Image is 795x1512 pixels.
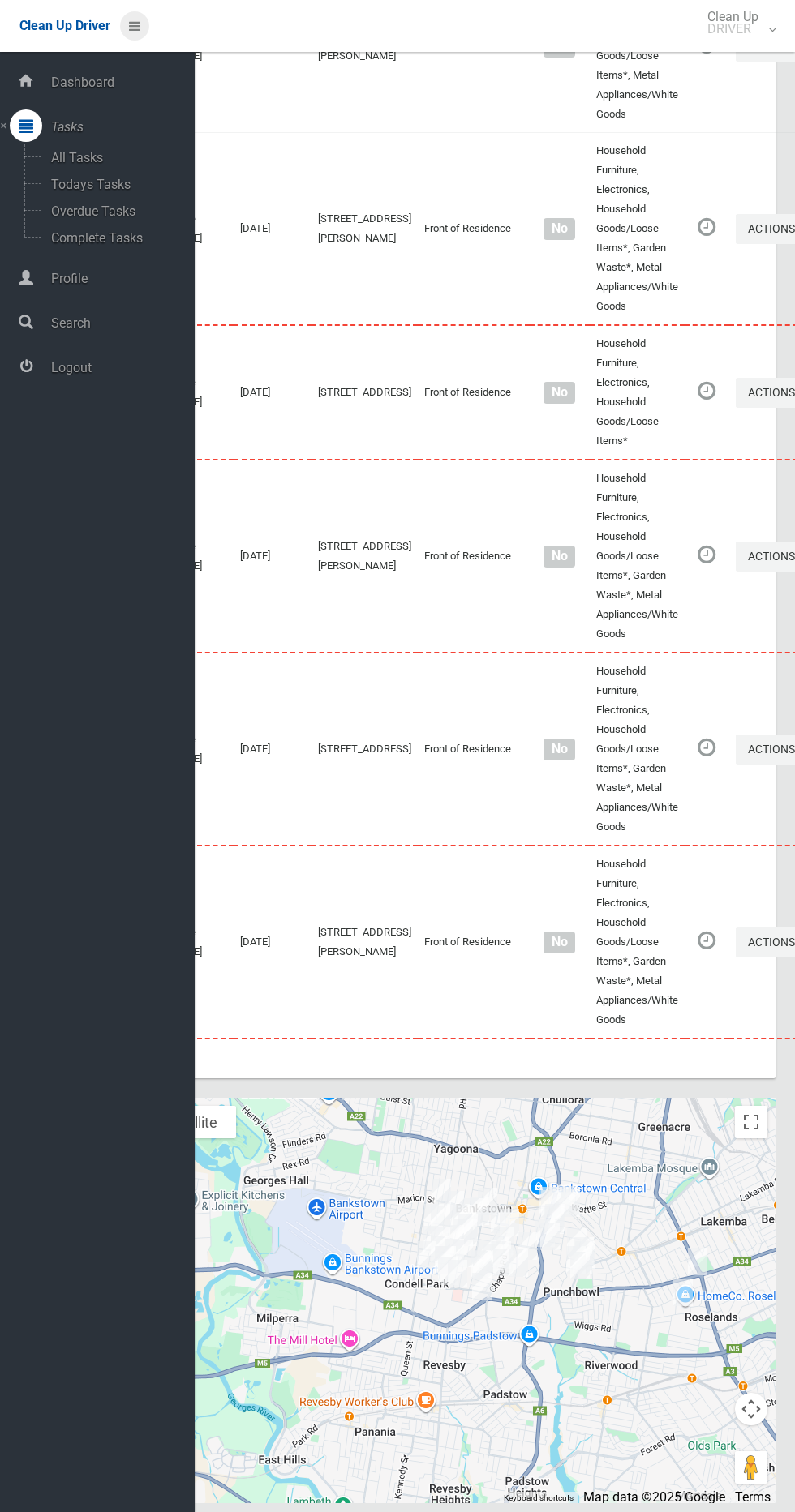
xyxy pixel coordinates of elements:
div: 41 Gleeson Avenue, CONDELL PARK NSW 2200<br>Status : AssignedToRoute<br><a href="/driver/booking/... [438,1232,471,1273]
td: [STREET_ADDRESS][PERSON_NAME] [312,460,418,653]
div: 8A Warwick Street, PUNCHBOWL NSW 2196<br>Status : AssignedToRoute<br><a href="/driver/booking/483... [568,1231,600,1271]
i: Booking awaiting collection. Mark as collected or report issues to complete task. [698,380,715,401]
div: 176 Northam Avenue, BANKSTOWN NSW 2200<br>Status : AssignedToRoute<br><a href="/driver/booking/48... [465,1244,497,1284]
h4: Normal sized [536,936,583,949]
div: 110 Stacey Street, BANKSTOWN NSW 2200<br>Status : AssignedToRoute<br><a href="/driver/booking/483... [529,1213,561,1253]
td: [STREET_ADDRESS][PERSON_NAME] [312,846,418,1039]
div: 21 High Street, BANKSTOWN NSW 2200<br>Status : AssignedToRoute<br><a href="/driver/booking/485020... [483,1231,516,1271]
td: Household Furniture, Electronics, Household Goods/Loose Items*, Garden Waste*, Metal Appliances/W... [590,846,685,1039]
i: Booking awaiting collection. Mark as collected or report issues to complete task. [698,737,715,758]
td: [DATE] [234,325,312,460]
div: 3 Mons Street, CONDELL PARK NSW 2200<br>Status : AssignedToRoute<br><a href="/driver/booking/4839... [432,1251,464,1291]
div: 3 Marcella Street, PUNCHBOWL NSW 2196<br>Status : AssignedToRoute<br><a href="/driver/booking/483... [534,1216,566,1257]
small: DRIVER [707,23,758,35]
div: 1 Stephenson Street, ROSELANDS NSW 2196<br>Status : AssignedToRoute<br><a href="/driver/booking/4... [681,1241,714,1282]
span: Clean Up [699,11,775,35]
a: Clean Up Driver [19,14,110,38]
button: Toggle fullscreen view [735,1106,767,1138]
td: Household Furniture, Electronics, Household Goods/Loose Items*, Garden Waste*, Metal Appliances/W... [590,653,685,846]
td: Zone [DATE] [165,325,234,460]
div: 32 Edward Street, BANKSTOWN NSW 2200<br>Status : AssignedToRoute<br><a href="/driver/booking/4850... [477,1238,509,1279]
button: Map camera controls [735,1393,767,1425]
span: Complete Tasks [46,230,181,246]
td: Zone [DATE] [165,653,234,846]
td: [DATE] [234,846,312,1039]
div: 887 Punchbowl Road, PUNCHBOWL NSW 2196<br>Status : AssignedToRoute<br><a href="/driver/booking/48... [569,1235,601,1275]
div: 249A Edgar Street, CONDELL PARK NSW 2200<br>Status : AssignedToRoute<br><a href="/driver/booking/... [410,1235,443,1275]
div: 4 Edward Street, BANKSTOWN NSW 2200<br>Status : AssignedToRoute<br><a href="/driver/booking/48391... [487,1242,519,1283]
div: 93 Taylor Street, CONDELL PARK NSW 2200<br>Status : AssignedToRoute<br><a href="/driver/booking/4... [418,1197,450,1238]
td: Zone [DATE] [165,460,234,653]
div: 1/24 Taylor Street, CONDELL PARK NSW 2200<br>Status : AssignedToRoute<br><a href="/driver/booking... [425,1172,458,1213]
span: Map data ©2025 Google [583,1489,725,1505]
div: 18 High Street, BANKSTOWN NSW 2200<br>Status : AssignedToRoute<br><a href="/driver/booking/486219... [485,1235,518,1275]
div: 17 Lancelot Street, CONDELL PARK NSW 2200<br>Status : AssignedToRoute<br><a href="/driver/booking... [444,1197,476,1238]
span: Clean Up Driver [19,18,110,33]
i: Booking awaiting collection. Mark as collected or report issues to complete task. [698,216,715,238]
td: Household Furniture, Electronics, Household Goods/Loose Items* [590,325,685,460]
td: Zone [DATE] [165,846,234,1039]
div: 28 Hoskins Avenue, BANKSTOWN NSW 2200<br>Status : AssignedToRoute<br><a href="/driver/booking/485... [502,1243,535,1283]
td: [DATE] [234,460,312,653]
div: 87 Cragg Street, CONDELL PARK NSW 2200<br>Status : AssignedToRoute<br><a href="/driver/booking/48... [424,1199,457,1240]
div: 2/10 Olive Street, CONDELL PARK NSW 2200<br>Status : AssignedToRoute<br><a href="/driver/booking/... [438,1219,471,1259]
div: 13-15 Cross Street, BANKSTOWN NSW 2200<br>Status : AssignedToRoute<br><a href="/driver/booking/41... [535,1184,567,1224]
a: Terms (opens in new tab) [735,1489,771,1505]
div: 112A Market Street, CONDELL PARK NSW 2200<br>Status : AssignedToRoute<br><a href="/driver/booking... [447,1212,479,1253]
td: [DATE] [234,133,312,326]
span: No [544,218,575,240]
div: 40 Verbena Avenue, BANKSTOWN NSW 2200<br>Status : AssignedToRoute<br><a href="/driver/booking/484... [539,1197,571,1238]
h4: Normal sized [536,40,583,54]
div: 85 Northam Avenue, BANKSTOWN NSW 2200<br>Status : AssignedToRoute<br><a href="/driver/booking/477... [484,1199,517,1240]
div: 39 Petunia Avenue, BANKSTOWN NSW 2200<br>Status : AssignedToRoute<br><a href="/driver/booking/483... [538,1200,570,1240]
div: 170 Griffiths Avenue, BANKSTOWN NSW 2200<br>Status : AssignedToRoute<br><a href="/driver/booking/... [544,1180,576,1221]
div: 39 De Witt Street, BANKSTOWN NSW 2200<br>Status : AssignedToRoute<br><a href="/driver/booking/484... [511,1226,544,1266]
h4: Normal sized [536,743,583,756]
button: Drag Pegman onto the map to open Street View [735,1451,767,1484]
div: 21 Cross Street, BANKSTOWN NSW 2200<br>Status : AssignedToRoute<br><a href="/driver/booking/43724... [533,1180,565,1221]
h4: Normal sized [536,550,583,563]
div: 26 Virtue Street, CONDELL PARK NSW 2200<br>Status : AssignedToRoute<br><a href="/driver/booking/4... [424,1221,457,1261]
div: 64 Clarence Street, CONDELL PARK NSW 2200<br>Status : AssignedToRoute<br><a href="/driver/booking... [458,1192,490,1232]
span: Todays Tasks [46,177,181,192]
div: 8A Jellicoe Street, CONDELL PARK NSW 2200<br>Status : AssignedToRoute<br><a href="/driver/booking... [441,1253,474,1294]
div: 4 Skone Street, CONDELL PARK NSW 2200<br>Status : AssignedToRoute<br><a href="/driver/booking/481... [430,1240,462,1280]
div: 142 Griffiths Avenue, BANKSTOWN NSW 2200<br>Status : AssignedToRoute<br><a href="/driver/booking/... [554,1183,587,1223]
div: 2 Claribel Street, BANKSTOWN NSW 2200<br>Status : AssignedToRoute<br><a href="/driver/booking/484... [466,1266,498,1307]
span: Tasks [46,119,195,135]
div: 919 Punchbowl Road, PUNCHBOWL NSW 2196<br>Status : AssignedToRoute<br><a href="/driver/booking/48... [564,1245,596,1286]
span: No [544,739,575,760]
div: 24 Sunny Crescent, PUNCHBOWL NSW 2196<br>Status : AssignedToRoute<br><a href="/driver/booking/483... [560,1240,592,1280]
i: Booking awaiting collection. Mark as collected or report issues to complete task. [698,930,715,951]
div: 77 Market Street, CONDELL PARK NSW 2200<br>Status : AssignedToRoute<br><a href="/driver/booking/4... [446,1198,479,1239]
div: 99A Clarence Street, CONDELL PARK NSW 2200<br>Status : AssignedToRoute<br><a href="/driver/bookin... [452,1207,484,1248]
td: [STREET_ADDRESS] [312,325,418,460]
span: Dashboard [46,75,195,90]
div: 25 Violet Street, ROSELANDS NSW 2196<br>Status : AssignedToRoute<br><a href="/driver/booking/4829... [667,1272,699,1313]
h4: Normal sized [536,222,583,236]
h4: Normal sized [536,386,583,400]
span: All Tasks [46,150,181,165]
i: Booking awaiting collection. Mark as collected or report issues to complete task. [698,544,715,565]
td: Front of Residence [418,653,530,846]
span: Logout [46,360,195,375]
button: Keyboard shortcuts [504,1493,574,1504]
div: 7 June Street, BANKSTOWN NSW 2200<br>Status : AssignedToRoute<br><a href="/driver/booking/484002/... [488,1221,520,1261]
div: 1A Chertsey Avenue, BANKSTOWN NSW 2200<br>Status : AssignedToRoute<br><a href="/driver/booking/48... [493,1202,526,1243]
span: Overdue Tasks [46,203,181,219]
td: Front of Residence [418,460,530,653]
td: [STREET_ADDRESS][PERSON_NAME] [312,133,418,326]
span: Profile [46,271,195,286]
td: [STREET_ADDRESS] [312,653,418,846]
div: 146 Northam Avenue, BANKSTOWN NSW 2200<br>Status : AssignedToRoute<br><a href="/driver/booking/48... [471,1233,503,1274]
div: 22 Norman Street, CONDELL PARK NSW 2200<br>Status : AssignedToRoute<br><a href="/driver/booking/4... [438,1184,471,1225]
span: Search [46,315,195,331]
div: 19 Winifred Street, CONDELL PARK NSW 2200<br>Status : AssignedToRoute<br><a href="/driver/booking... [424,1229,457,1270]
div: 43 Gallipoli Street, CONDELL PARK NSW 2200<br>Status : AssignedToRoute<br><a href="/driver/bookin... [447,1233,479,1274]
div: 38 Arthur Street, BANKSTOWN NSW 2200<br>Status : AssignedToRoute<br><a href="/driver/booking/4783... [466,1244,499,1285]
div: 8 Skone Street, CONDELL PARK NSW 2200<br>Status : AssignedToRoute<br><a href="/driver/booking/485... [428,1240,461,1280]
td: Front of Residence [418,325,530,460]
span: No [544,546,575,568]
td: Household Furniture, Electronics, Household Goods/Loose Items*, Garden Waste*, Metal Appliances/W... [590,133,685,326]
td: Front of Residence [418,133,530,326]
